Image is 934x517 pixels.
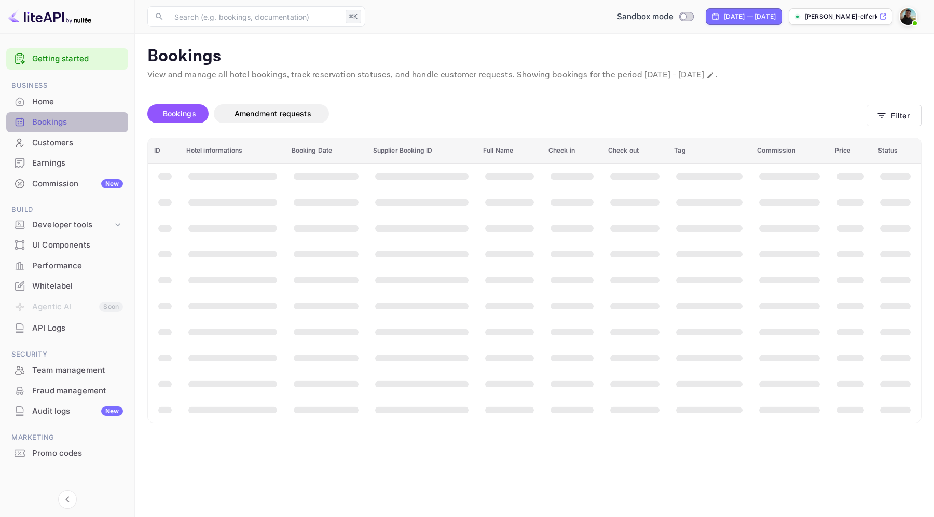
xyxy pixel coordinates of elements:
[346,10,361,23] div: ⌘K
[32,385,123,397] div: Fraud management
[6,381,128,400] a: Fraud management
[235,109,311,118] span: Amendment requests
[6,276,128,296] div: Whitelabel
[6,318,128,338] div: API Logs
[6,153,128,173] div: Earnings
[148,138,921,423] table: booking table
[829,138,872,164] th: Price
[6,92,128,112] div: Home
[163,109,196,118] span: Bookings
[6,112,128,131] a: Bookings
[6,381,128,401] div: Fraud management
[617,11,674,23] span: Sandbox mode
[32,364,123,376] div: Team management
[724,12,776,21] div: [DATE] — [DATE]
[867,105,922,126] button: Filter
[602,138,668,164] th: Check out
[668,138,751,164] th: Tag
[6,256,128,276] div: Performance
[6,276,128,295] a: Whitelabel
[32,322,123,334] div: API Logs
[148,138,180,164] th: ID
[180,138,285,164] th: Hotel informations
[6,133,128,152] a: Customers
[32,96,123,108] div: Home
[6,443,128,464] div: Promo codes
[32,137,123,149] div: Customers
[101,406,123,416] div: New
[32,239,123,251] div: UI Components
[6,112,128,132] div: Bookings
[147,69,922,81] p: View and manage all hotel bookings, track reservation statuses, and handle customer requests. Sho...
[6,216,128,234] div: Developer tools
[101,179,123,188] div: New
[32,447,123,459] div: Promo codes
[6,401,128,420] a: Audit logsNew
[6,401,128,421] div: Audit logsNew
[32,116,123,128] div: Bookings
[6,133,128,153] div: Customers
[6,80,128,91] span: Business
[6,432,128,443] span: Marketing
[6,92,128,111] a: Home
[6,318,128,337] a: API Logs
[6,256,128,275] a: Performance
[8,8,91,25] img: LiteAPI logo
[6,235,128,255] div: UI Components
[613,11,697,23] div: Switch to Production mode
[32,178,123,190] div: Commission
[6,174,128,193] a: CommissionNew
[6,204,128,215] span: Build
[285,138,367,164] th: Booking Date
[6,153,128,172] a: Earnings
[147,104,867,123] div: account-settings tabs
[168,6,341,27] input: Search (e.g. bookings, documentation)
[32,219,113,231] div: Developer tools
[58,490,77,509] button: Collapse navigation
[32,405,123,417] div: Audit logs
[751,138,828,164] th: Commission
[32,280,123,292] div: Whitelabel
[477,138,542,164] th: Full Name
[6,360,128,379] a: Team management
[32,260,123,272] div: Performance
[542,138,602,164] th: Check in
[6,349,128,360] span: Security
[367,138,477,164] th: Supplier Booking ID
[6,360,128,380] div: Team management
[6,443,128,462] a: Promo codes
[6,48,128,70] div: Getting started
[805,12,877,21] p: [PERSON_NAME]-elferkh-k8rs.nui...
[6,174,128,194] div: CommissionNew
[147,46,922,67] p: Bookings
[644,70,704,80] span: [DATE] - [DATE]
[900,8,916,25] img: Jaber Elferkh
[705,70,716,80] button: Change date range
[32,157,123,169] div: Earnings
[32,53,123,65] a: Getting started
[6,235,128,254] a: UI Components
[872,138,921,164] th: Status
